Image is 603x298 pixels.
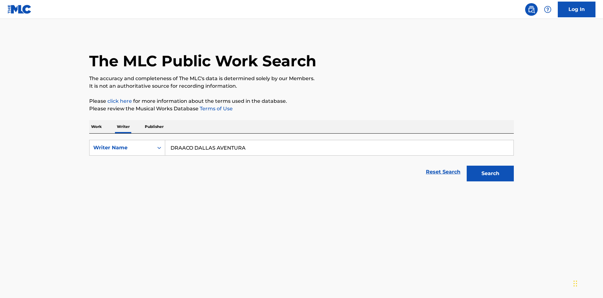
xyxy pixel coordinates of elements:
[8,5,32,14] img: MLC Logo
[143,120,166,133] p: Publisher
[89,105,514,113] p: Please review the Musical Works Database
[573,274,577,293] div: Drag
[89,52,316,70] h1: The MLC Public Work Search
[89,97,514,105] p: Please for more information about the terms used in the database.
[423,165,464,179] a: Reset Search
[528,6,535,13] img: search
[544,6,551,13] img: help
[115,120,132,133] p: Writer
[89,140,514,185] form: Search Form
[541,3,554,16] div: Help
[467,166,514,181] button: Search
[89,75,514,82] p: The accuracy and completeness of The MLC's data is determined solely by our Members.
[107,98,132,104] a: click here
[198,106,233,112] a: Terms of Use
[89,82,514,90] p: It is not an authoritative source for recording information.
[558,2,595,17] a: Log In
[525,3,538,16] a: Public Search
[89,120,104,133] p: Work
[572,268,603,298] iframe: Chat Widget
[93,144,150,152] div: Writer Name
